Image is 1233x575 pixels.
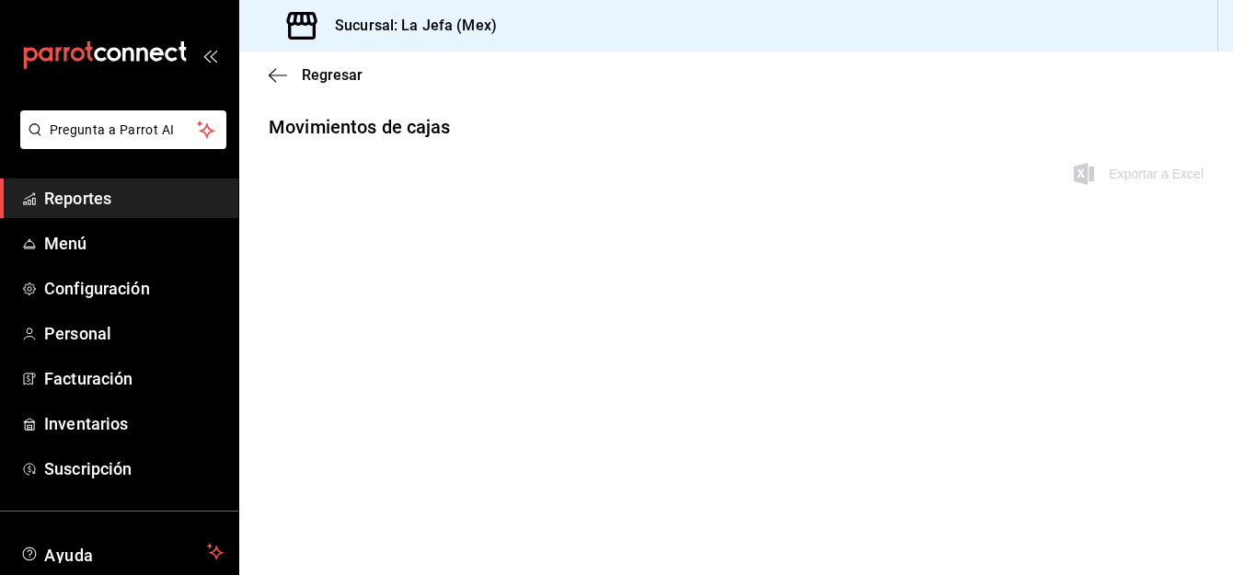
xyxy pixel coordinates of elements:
[13,133,226,153] a: Pregunta a Parrot AI
[320,15,497,37] h3: Sucursal: La Jefa (Mex)
[44,186,224,211] span: Reportes
[44,541,200,563] span: Ayuda
[44,456,224,481] span: Suscripción
[50,121,198,140] span: Pregunta a Parrot AI
[44,366,224,391] span: Facturación
[202,48,217,63] button: open_drawer_menu
[269,113,451,141] div: Movimientos de cajas
[44,321,224,346] span: Personal
[44,231,224,256] span: Menú
[269,66,363,84] button: Regresar
[44,411,224,436] span: Inventarios
[302,66,363,84] span: Regresar
[20,110,226,149] button: Pregunta a Parrot AI
[44,276,224,301] span: Configuración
